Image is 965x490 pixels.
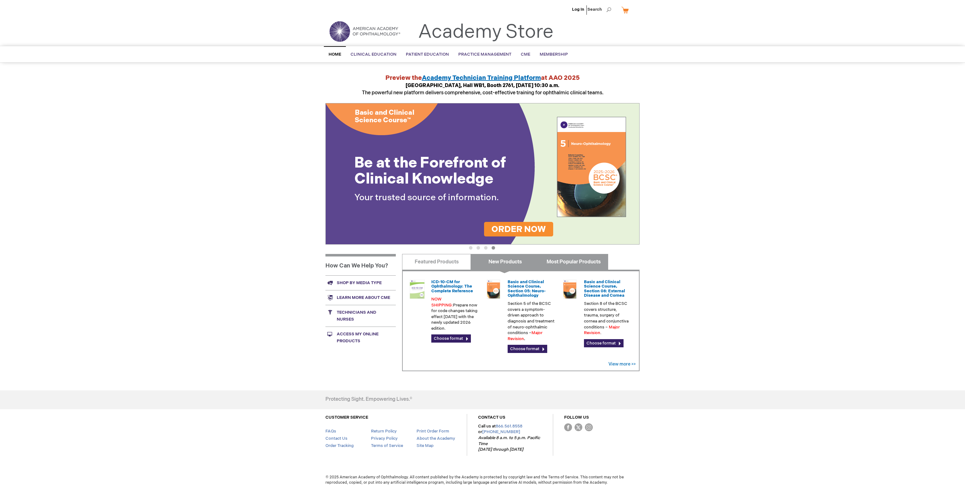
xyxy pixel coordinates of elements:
button: 2 of 4 [477,246,480,250]
a: Featured Products [402,254,471,270]
a: [PHONE_NUMBER] [482,429,520,434]
h1: How Can We Help You? [325,254,396,275]
p: Prepare now for code changes taking effect [DATE] with the newly updated 2026 edition. [431,296,479,331]
a: Learn more about CME [325,290,396,305]
span: CME [521,52,530,57]
font: Major Revision [508,330,542,341]
a: Most Popular Products [539,254,608,270]
a: About the Academy [417,436,455,441]
strong: . [524,336,525,341]
a: FOLLOW US [564,415,589,420]
strong: [GEOGRAPHIC_DATA], Hall WB1, Booth 2761, [DATE] 10:30 a.m. [406,83,559,89]
span: © 2025 American Academy of Ophthalmology. All content published by the Academy is protected by co... [321,475,644,485]
a: 866.561.8558 [496,424,522,429]
img: instagram [585,423,593,431]
a: FAQs [325,429,336,434]
a: Basic and Clinical Science Course, Section 08: External Disease and Cornea [584,279,625,298]
a: Contact Us [325,436,347,441]
img: 02850083u_45.png [560,280,579,299]
a: Site Map [417,443,433,448]
span: Search [587,3,611,16]
img: Facebook [564,423,572,431]
a: Access My Online Products [325,327,396,348]
button: 1 of 4 [469,246,472,250]
img: 0120008u_42.png [408,280,427,299]
img: Twitter [575,423,582,431]
p: Call us at or [478,423,542,453]
button: 3 of 4 [484,246,488,250]
a: Return Policy [371,429,397,434]
span: Patient Education [406,52,449,57]
a: Basic and Clinical Science Course, Section 05: Neuro-Ophthalmology [508,279,546,298]
span: Home [329,52,341,57]
p: Section 8 of the BCSC covers structure, trauma, surgery of cornea and conjunctiva conditions – . [584,301,632,336]
a: CUSTOMER SERVICE [325,415,368,420]
span: Practice Management [458,52,511,57]
button: 4 of 4 [492,246,495,250]
h4: Protecting Sight. Empowering Lives.® [325,397,412,402]
strong: Preview the at AAO 2025 [385,74,580,82]
span: Membership [540,52,568,57]
a: Technicians and nurses [325,305,396,327]
a: Shop by media type [325,275,396,290]
span: Clinical Education [351,52,396,57]
a: Choose format [508,345,547,353]
font: NOW SHIPPING: [431,297,453,308]
a: Academy Store [418,21,553,43]
span: The powerful new platform delivers comprehensive, cost-effective training for ophthalmic clinical... [362,83,603,96]
em: Available 8 a.m. to 5 p.m. Pacific Time [DATE] through [DATE] [478,435,540,452]
img: 02850053u_45.png [484,280,503,299]
a: New Products [471,254,539,270]
a: Privacy Policy [371,436,398,441]
a: ICD-10-CM for Ophthalmology: The Complete Reference [431,279,473,294]
a: CONTACT US [478,415,505,420]
a: Choose format [431,334,471,343]
p: Section 5 of the BCSC covers a symptom-driven approach to diagnosis and treatment of neuro-ophtha... [508,301,555,342]
a: View more >> [608,361,636,367]
a: Academy Technician Training Platform [422,74,541,82]
a: Log In [572,7,584,12]
a: Print Order Form [417,429,449,434]
a: Choose format [584,339,624,347]
a: Order Tracking [325,443,354,448]
a: Terms of Service [371,443,403,448]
